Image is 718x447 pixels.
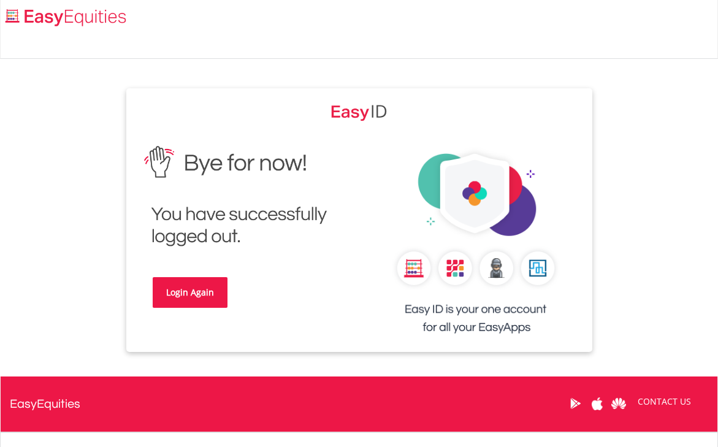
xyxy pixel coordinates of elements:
[1,3,131,28] a: Home page
[369,137,583,352] img: EasyEquities
[331,101,388,121] img: EasyEquities
[629,384,700,419] a: CONTACT US
[586,384,608,422] a: Apple
[153,277,227,308] a: Login Again
[136,137,350,256] img: EasyEquities
[608,384,629,422] a: Huawei
[3,7,131,28] img: EasyEquities_Logo.png
[565,384,586,422] a: Google Play
[10,376,80,432] a: EasyEquities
